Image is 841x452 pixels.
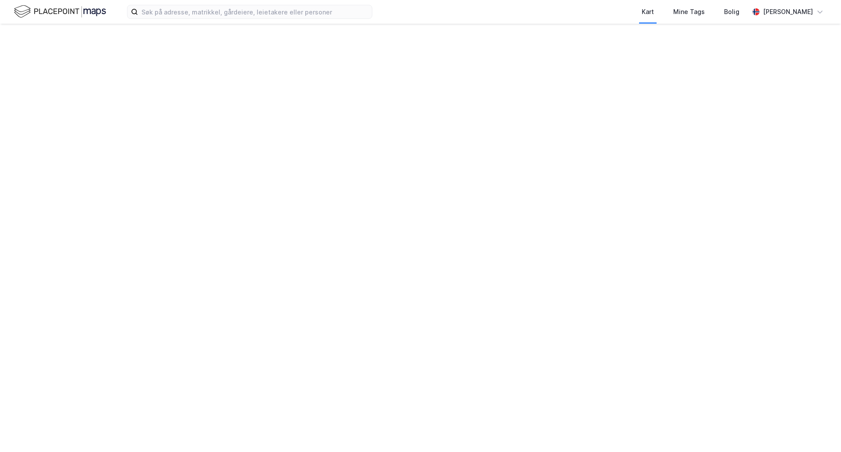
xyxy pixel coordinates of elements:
div: Kart [642,7,654,17]
img: logo.f888ab2527a4732fd821a326f86c7f29.svg [14,4,106,19]
input: Søk på adresse, matrikkel, gårdeiere, leietakere eller personer [138,5,372,18]
div: Bolig [724,7,739,17]
div: [PERSON_NAME] [763,7,813,17]
div: Mine Tags [673,7,705,17]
